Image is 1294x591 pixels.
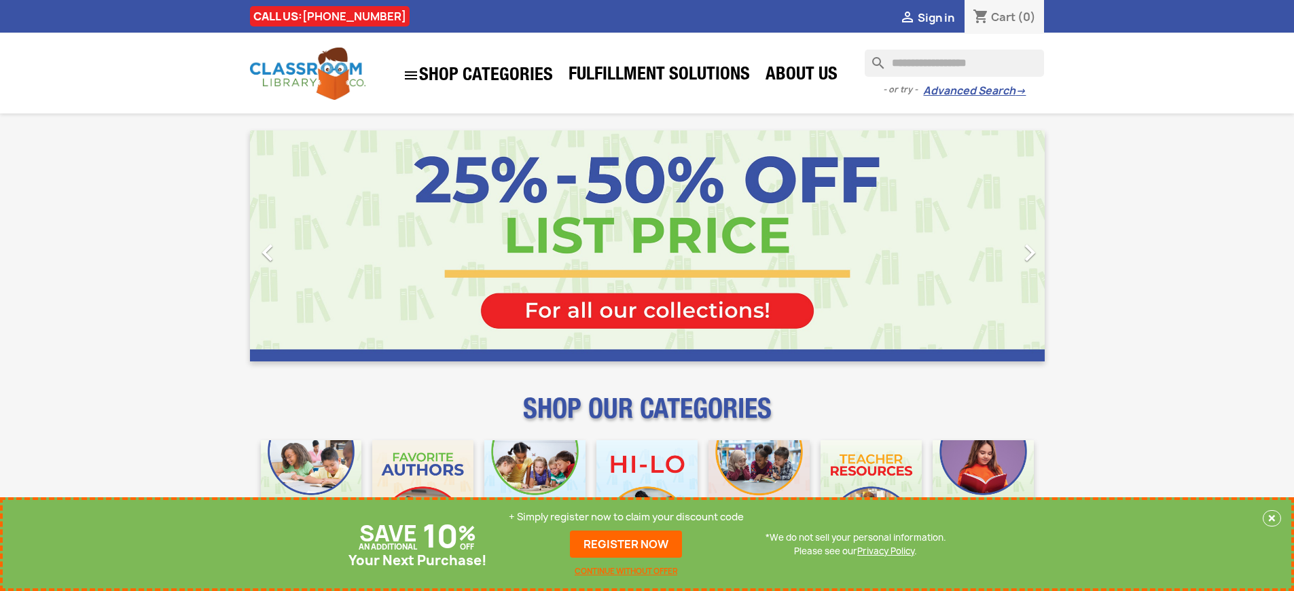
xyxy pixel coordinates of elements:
i:  [403,67,419,84]
div: CALL US: [250,6,410,26]
a: Previous [250,130,370,361]
a: About Us [759,62,844,90]
i:  [1013,236,1047,270]
img: CLC_HiLo_Mobile.jpg [596,440,698,541]
i: search [865,50,881,66]
img: CLC_Dyslexia_Mobile.jpg [933,440,1034,541]
a:  Sign in [899,10,954,25]
a: SHOP CATEGORIES [396,60,560,90]
a: Advanced Search→ [923,84,1026,98]
i:  [251,236,285,270]
a: Fulfillment Solutions [562,62,757,90]
i: shopping_cart [973,10,989,26]
img: CLC_Fiction_Nonfiction_Mobile.jpg [708,440,810,541]
img: Classroom Library Company [250,48,365,100]
span: (0) [1018,10,1036,24]
a: Next [925,130,1045,361]
img: CLC_Bulk_Mobile.jpg [261,440,362,541]
img: CLC_Favorite_Authors_Mobile.jpg [372,440,473,541]
span: Cart [991,10,1016,24]
span: - or try - [883,83,923,96]
span: Sign in [918,10,954,25]
a: [PHONE_NUMBER] [302,9,406,24]
input: Search [865,50,1044,77]
img: CLC_Phonics_And_Decodables_Mobile.jpg [484,440,586,541]
p: SHOP OUR CATEGORIES [250,405,1045,429]
span: → [1016,84,1026,98]
img: CLC_Teacher_Resources_Mobile.jpg [821,440,922,541]
i:  [899,10,916,26]
ul: Carousel container [250,130,1045,361]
